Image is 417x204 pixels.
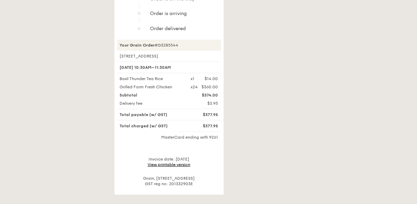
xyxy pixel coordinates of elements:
div: [STREET_ADDRESS] [117,53,221,59]
div: $360.00 [202,84,218,90]
div: Subtotal [116,92,187,98]
div: x1 [191,76,195,81]
div: MasterCard ending with 9261 [117,135,221,140]
div: Delivery fee [116,101,187,106]
div: [DATE] 10:30AM–11:30AM [117,62,221,73]
div: $14.00 [205,76,218,81]
div: #G3285544 [117,40,221,51]
div: Grilled Farm Fresh Chicken [116,84,187,90]
span: Order is arriving [150,11,187,16]
span: Total payable (w/ GST) [120,112,168,117]
span: Order delivered [150,26,186,31]
div: Grain, [STREET_ADDRESS] GST reg no: 201332903E [117,176,221,187]
div: $374.00 [187,92,222,98]
strong: Your Grain Order [120,43,155,48]
div: Total charged (w/ GST) [116,123,187,129]
div: x24 [191,84,198,90]
div: $3.95 [187,101,222,106]
div: $377.95 [187,123,222,129]
div: Basil Thunder Tea Rice [116,76,187,81]
div: $377.95 [187,112,222,117]
div: Invoice date: [DATE] [117,156,221,167]
a: View printable version [148,162,190,167]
